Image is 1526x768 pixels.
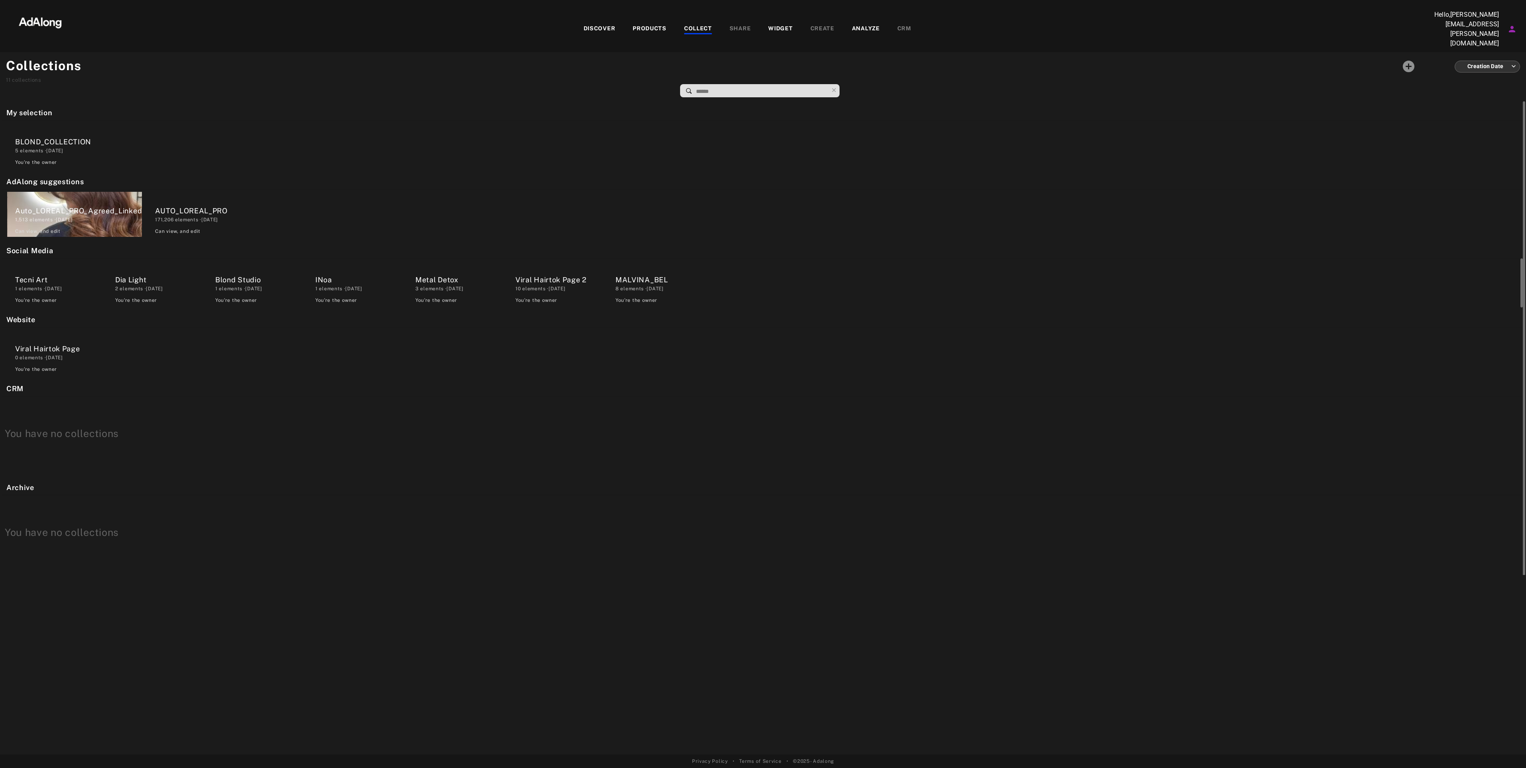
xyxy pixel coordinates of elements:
[515,274,602,285] div: Viral Hairtok Page 2
[315,297,357,304] div: You're the owner
[5,189,144,239] div: Auto_LOREAL_PRO_Agreed_Linked1,513 elements ·[DATE]Can view, and edit
[515,297,557,304] div: You're the owner
[205,258,305,308] div: Blond Studio1 elements ·[DATE]You're the owner
[115,286,118,291] span: 2
[1398,56,1419,77] button: Add a collecton
[105,258,205,308] div: Dia Light2 elements ·[DATE]You're the owner
[15,366,57,373] div: You're the owner
[793,758,834,765] span: © 2025 - Adalong
[415,297,457,304] div: You're the owner
[6,76,82,84] div: collections
[15,343,102,354] div: Viral Hairtok Page
[315,285,402,292] div: elements · [DATE]
[730,24,751,34] div: SHARE
[6,77,10,83] span: 11
[5,10,75,34] img: 63233d7d88ed69de3c212112c67096b6.png
[605,258,705,308] div: MALVINA_BEL8 elements ·[DATE]You're the owner
[616,286,619,291] span: 8
[6,383,1524,394] h2: CRM
[684,24,712,34] div: COLLECT
[15,286,18,291] span: 1
[15,297,57,304] div: You're the owner
[15,274,102,285] div: Tecni Art
[768,24,792,34] div: WIDGET
[633,24,667,34] div: PRODUCTS
[15,355,18,360] span: 0
[405,258,505,308] div: Metal Detox3 elements ·[DATE]You're the owner
[415,274,502,285] div: Metal Detox
[115,274,202,285] div: Dia Light
[115,297,157,304] div: You're the owner
[5,258,104,308] div: Tecni Art1 elements ·[DATE]You're the owner
[15,354,102,361] div: elements · [DATE]
[145,189,244,239] div: AUTO_LOREAL_PRO171,206 elements ·[DATE]Can view, and edit
[733,758,735,765] span: •
[1486,730,1526,768] iframe: Chat Widget
[15,205,142,216] div: Auto_LOREAL_PRO_Agreed_Linked
[6,245,1524,256] h2: Social Media
[897,24,911,34] div: CRM
[505,258,605,308] div: Viral Hairtok Page 210 elements ·[DATE]You're the owner
[155,205,242,216] div: AUTO_LOREAL_PRO
[1505,22,1519,36] button: Account settings
[415,286,419,291] span: 3
[315,274,402,285] div: INoa
[215,286,218,291] span: 1
[15,147,102,154] div: elements · [DATE]
[692,758,728,765] a: Privacy Policy
[5,327,104,377] div: Viral Hairtok Page0 elements ·[DATE]You're the owner
[15,148,19,154] span: 5
[616,285,702,292] div: elements · [DATE]
[739,758,781,765] a: Terms of Service
[1419,10,1499,48] p: Hello, [PERSON_NAME][EMAIL_ADDRESS][PERSON_NAME][DOMAIN_NAME]
[787,758,789,765] span: •
[6,482,1524,493] h2: Archive
[155,216,242,223] div: elements · [DATE]
[6,176,1524,187] h2: AdAlong suggestions
[6,107,1524,118] h2: My selection
[215,285,302,292] div: elements · [DATE]
[584,24,616,34] div: DISCOVER
[5,120,104,170] div: BLOND_COLLECTION5 elements ·[DATE]You're the owner
[155,217,173,223] span: 171,206
[15,216,142,223] div: elements · [DATE]
[115,285,202,292] div: elements · [DATE]
[15,285,102,292] div: elements · [DATE]
[15,136,102,147] div: BLOND_COLLECTION
[616,274,702,285] div: MALVINA_BEL
[1462,56,1516,77] div: Creation Date
[6,56,82,75] h1: Collections
[6,314,1524,325] h2: Website
[810,24,834,34] div: CREATE
[515,285,602,292] div: elements · [DATE]
[415,285,502,292] div: elements · [DATE]
[15,217,28,223] span: 1,513
[315,286,318,291] span: 1
[616,297,657,304] div: You're the owner
[215,274,302,285] div: Blond Studio
[155,228,201,235] div: Can view , and edit
[15,228,61,235] div: Can view , and edit
[215,297,257,304] div: You're the owner
[515,286,521,291] span: 10
[852,24,880,34] div: ANALYZE
[305,258,405,308] div: INoa1 elements ·[DATE]You're the owner
[15,159,57,166] div: You're the owner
